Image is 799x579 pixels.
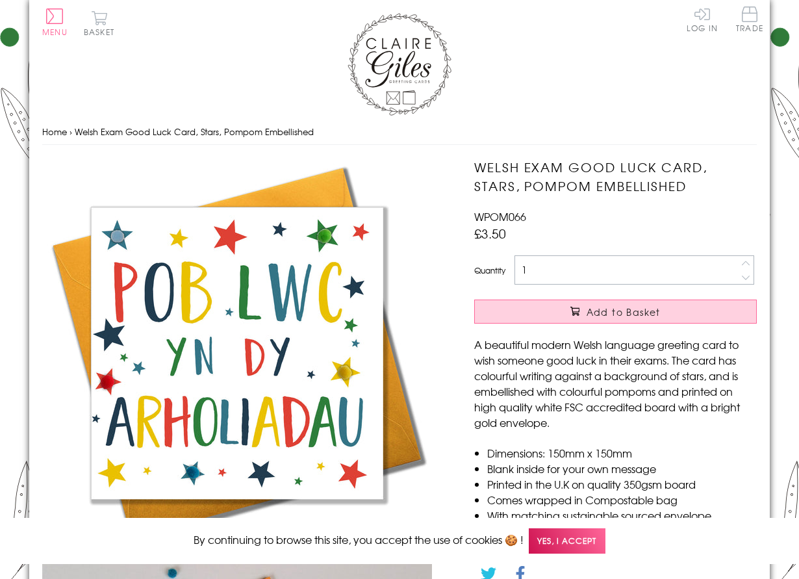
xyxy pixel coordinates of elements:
[474,337,757,430] p: A beautiful modern Welsh language greeting card to wish someone good luck in their exams. The car...
[487,508,757,523] li: With matching sustainable sourced envelope
[487,445,757,461] li: Dimensions: 150mm x 150mm
[348,13,451,116] img: Claire Giles Greetings Cards
[42,119,757,146] nav: breadcrumbs
[42,158,432,548] img: Welsh Exam Good Luck Card, Stars, Pompom Embellished
[487,461,757,476] li: Blank inside for your own message
[529,528,605,554] span: Yes, I accept
[487,476,757,492] li: Printed in the U.K on quality 350gsm board
[70,125,72,138] span: ›
[474,264,505,276] label: Quantity
[474,300,757,324] button: Add to Basket
[474,209,526,224] span: WPOM066
[81,10,117,36] button: Basket
[736,6,763,32] span: Trade
[42,125,67,138] a: Home
[42,8,68,36] button: Menu
[587,305,661,318] span: Add to Basket
[42,26,68,38] span: Menu
[474,158,757,196] h1: Welsh Exam Good Luck Card, Stars, Pompom Embellished
[736,6,763,34] a: Trade
[487,492,757,508] li: Comes wrapped in Compostable bag
[75,125,314,138] span: Welsh Exam Good Luck Card, Stars, Pompom Embellished
[687,6,718,32] a: Log In
[474,224,506,242] span: £3.50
